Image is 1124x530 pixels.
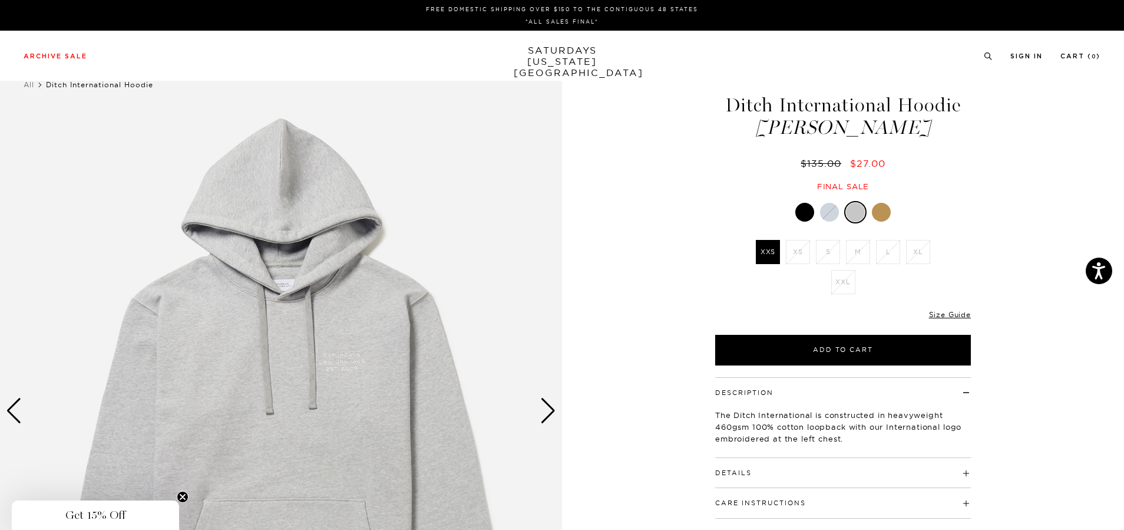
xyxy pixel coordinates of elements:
a: SATURDAYS[US_STATE][GEOGRAPHIC_DATA] [514,45,611,78]
div: Previous slide [6,398,22,424]
span: [PERSON_NAME] [713,118,973,137]
a: Size Guide [929,310,971,319]
a: Sign In [1010,53,1043,60]
p: The Ditch International is constructed in heavyweight 460gsm 100% cotton loopback with our Intern... [715,409,971,445]
button: Close teaser [177,491,189,503]
p: FREE DOMESTIC SHIPPING OVER $150 TO THE CONTIGUOUS 48 STATES [28,5,1096,14]
p: *ALL SALES FINAL* [28,17,1096,26]
div: Get 15% OffClose teaser [12,501,179,530]
button: Description [715,390,773,396]
a: Cart (0) [1060,53,1100,60]
label: XXS [756,240,780,264]
button: Add to Cart [715,335,971,366]
button: Care Instructions [715,500,806,506]
span: Get 15% Off [65,508,125,522]
h1: Ditch International Hoodie [713,96,973,137]
div: Final sale [713,182,973,192]
a: Archive Sale [24,53,87,60]
div: Next slide [540,398,556,424]
span: $27.00 [850,157,885,169]
span: Ditch International Hoodie [46,80,153,89]
button: Details [715,470,752,476]
a: All [24,80,34,89]
del: $135.00 [801,157,846,169]
small: 0 [1092,54,1096,60]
